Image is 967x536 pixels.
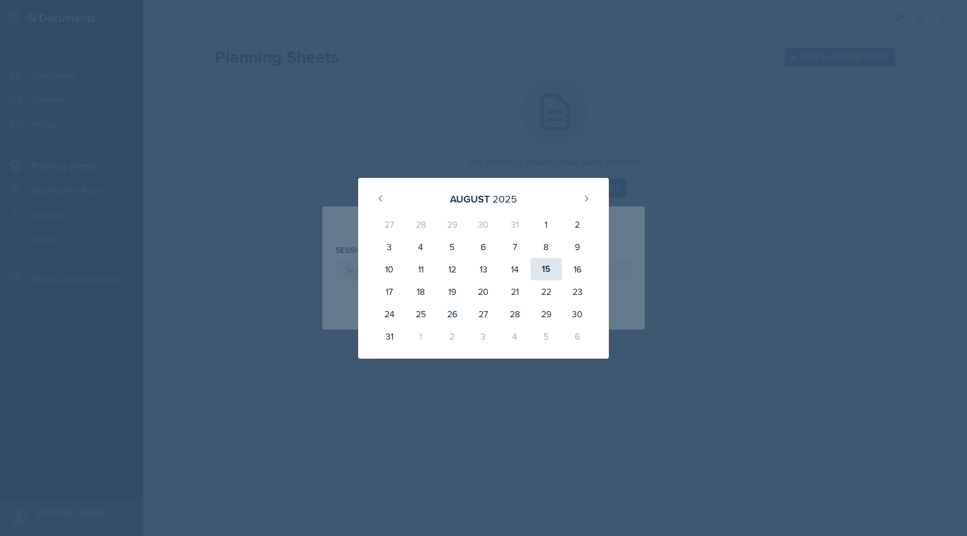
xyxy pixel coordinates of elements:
[468,236,499,258] div: 6
[562,213,593,236] div: 2
[450,191,490,206] div: August
[374,213,405,236] div: 27
[562,236,593,258] div: 9
[405,213,436,236] div: 28
[436,236,468,258] div: 5
[562,258,593,280] div: 16
[405,303,436,325] div: 25
[374,258,405,280] div: 10
[492,191,517,206] div: 2025
[374,303,405,325] div: 24
[405,325,436,347] div: 1
[531,280,562,303] div: 22
[531,303,562,325] div: 29
[562,280,593,303] div: 23
[499,213,531,236] div: 31
[374,236,405,258] div: 3
[531,258,562,280] div: 15
[436,325,468,347] div: 2
[499,280,531,303] div: 21
[436,258,468,280] div: 12
[531,236,562,258] div: 8
[374,280,405,303] div: 17
[499,303,531,325] div: 28
[468,258,499,280] div: 13
[562,325,593,347] div: 6
[468,303,499,325] div: 27
[405,258,436,280] div: 11
[468,325,499,347] div: 3
[499,236,531,258] div: 7
[468,280,499,303] div: 20
[405,236,436,258] div: 4
[436,280,468,303] div: 19
[531,325,562,347] div: 5
[436,213,468,236] div: 29
[405,280,436,303] div: 18
[562,303,593,325] div: 30
[499,258,531,280] div: 14
[436,303,468,325] div: 26
[499,325,531,347] div: 4
[468,213,499,236] div: 30
[374,325,405,347] div: 31
[531,213,562,236] div: 1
